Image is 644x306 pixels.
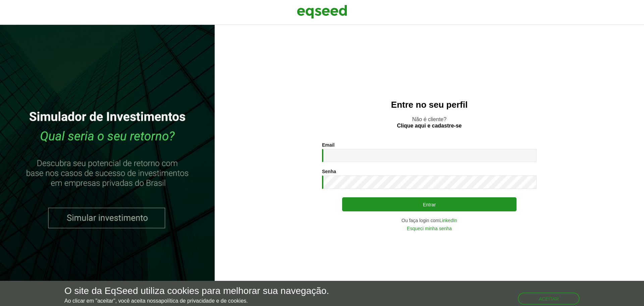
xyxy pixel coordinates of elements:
[322,169,336,174] label: Senha
[297,3,347,20] img: EqSeed Logo
[342,197,517,211] button: Entrar
[439,218,457,223] a: LinkedIn
[407,226,452,231] a: Esqueci minha senha
[161,298,247,304] a: política de privacidade e de cookies
[64,286,329,296] h5: O site da EqSeed utiliza cookies para melhorar sua navegação.
[397,123,462,129] a: Clique aqui e cadastre-se
[64,298,329,304] p: Ao clicar em "aceitar", você aceita nossa .
[322,143,334,147] label: Email
[228,100,631,110] h2: Entre no seu perfil
[322,218,537,223] div: Ou faça login com
[228,116,631,129] p: Não é cliente?
[518,293,580,305] button: Aceitar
